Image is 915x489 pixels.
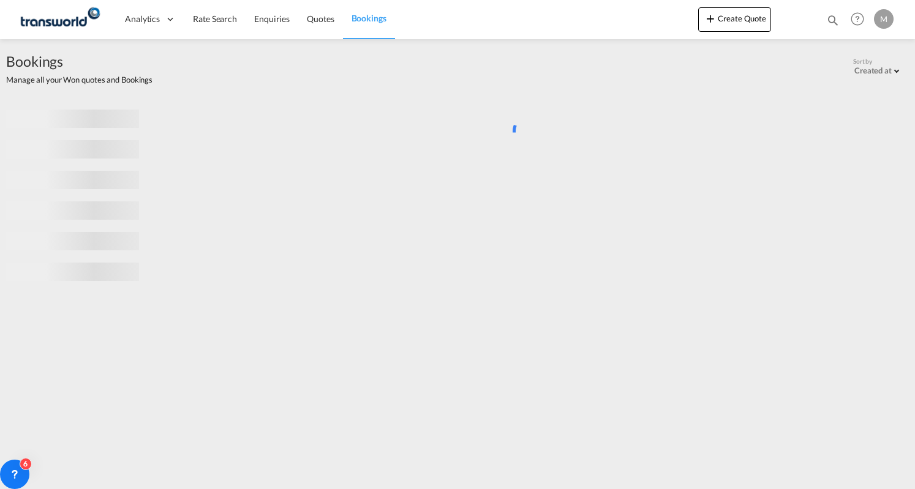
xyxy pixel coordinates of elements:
span: Quotes [307,13,334,24]
md-icon: icon-magnify [826,13,840,27]
button: icon-plus 400-fgCreate Quote [698,7,771,32]
span: Bookings [6,51,152,71]
span: Analytics [125,13,160,25]
span: Help [847,9,868,29]
span: Sort by [853,57,872,65]
div: icon-magnify [826,13,840,32]
div: M [874,9,894,29]
span: Enquiries [254,13,290,24]
md-icon: icon-plus 400-fg [703,11,718,26]
span: Manage all your Won quotes and Bookings [6,74,152,85]
span: Rate Search [193,13,237,24]
div: Created at [854,65,892,75]
div: Help [847,9,874,31]
span: Bookings [352,13,386,23]
img: 1a84b2306ded11f09c1219774cd0a0fe.png [18,6,101,33]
